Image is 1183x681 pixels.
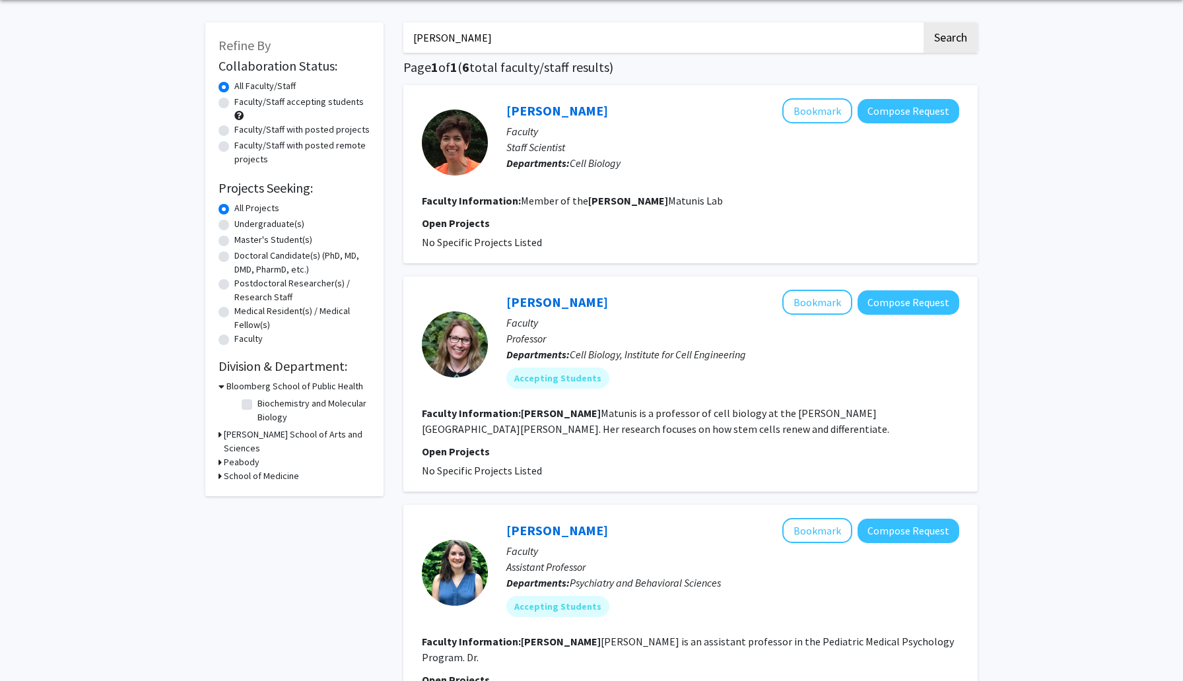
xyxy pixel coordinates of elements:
button: Add Erika Matunis to Bookmarks [782,290,852,315]
p: Open Projects [422,215,959,231]
b: Faculty Information: [422,635,521,648]
mat-chip: Accepting Students [506,368,609,389]
input: Search Keywords [403,22,922,53]
a: [PERSON_NAME] [506,294,608,310]
button: Search [924,22,978,53]
h2: Division & Department: [219,358,370,374]
fg-read-more: [PERSON_NAME] is an assistant professor in the Pediatric Medical Psychology Program. Dr. [422,635,954,664]
h2: Collaboration Status: [219,58,370,74]
iframe: Chat [10,622,56,671]
b: [PERSON_NAME] [521,406,601,420]
span: 1 [431,59,438,75]
b: [PERSON_NAME] [521,635,601,648]
button: Compose Request to Maggie De Cuevas [858,99,959,123]
b: Faculty Information: [422,194,521,207]
fg-read-more: Matunis is a professor of cell biology at the [PERSON_NAME][GEOGRAPHIC_DATA][PERSON_NAME]. Her re... [422,406,889,436]
span: 1 [450,59,457,75]
b: [PERSON_NAME] [588,194,668,207]
fg-read-more: Member of the Matunis Lab [521,194,723,207]
label: Postdoctoral Researcher(s) / Research Staff [234,276,370,304]
span: Refine By [219,37,271,53]
label: Medical Resident(s) / Medical Fellow(s) [234,304,370,332]
label: Biochemistry and Molecular Biology [257,397,367,424]
label: Faculty [234,332,263,346]
p: Professor [506,331,959,346]
button: Add Maggie De Cuevas to Bookmarks [782,98,852,123]
b: Departments: [506,576,570,589]
span: Cell Biology, Institute for Cell Engineering [570,348,746,361]
b: Departments: [506,156,570,170]
label: Faculty/Staff accepting students [234,95,364,109]
p: Faculty [506,543,959,559]
p: Assistant Professor [506,559,959,575]
mat-chip: Accepting Students [506,596,609,617]
h3: Peabody [224,455,259,469]
button: Compose Request to Erika Chiappini [858,519,959,543]
span: Cell Biology [570,156,621,170]
p: Faculty [506,123,959,139]
label: Doctoral Candidate(s) (PhD, MD, DMD, PharmD, etc.) [234,249,370,276]
button: Add Erika Chiappini to Bookmarks [782,518,852,543]
label: Faculty/Staff with posted remote projects [234,139,370,166]
h3: [PERSON_NAME] School of Arts and Sciences [224,428,370,455]
b: Faculty Information: [422,406,521,420]
label: Faculty/Staff with posted projects [234,123,370,137]
label: All Projects [234,201,279,215]
span: No Specific Projects Listed [422,236,542,249]
h3: School of Medicine [224,469,299,483]
h2: Projects Seeking: [219,180,370,196]
span: Psychiatry and Behavioral Sciences [570,576,721,589]
a: [PERSON_NAME] [506,102,608,119]
p: Staff Scientist [506,139,959,155]
label: All Faculty/Staff [234,79,296,93]
p: Open Projects [422,443,959,459]
b: Departments: [506,348,570,361]
p: Faculty [506,315,959,331]
label: Undergraduate(s) [234,217,304,231]
span: 6 [462,59,469,75]
h1: Page of ( total faculty/staff results) [403,59,978,75]
h3: Bloomberg School of Public Health [226,379,363,393]
span: No Specific Projects Listed [422,464,542,477]
a: [PERSON_NAME] [506,522,608,538]
button: Compose Request to Erika Matunis [858,290,959,315]
label: Master's Student(s) [234,233,312,247]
